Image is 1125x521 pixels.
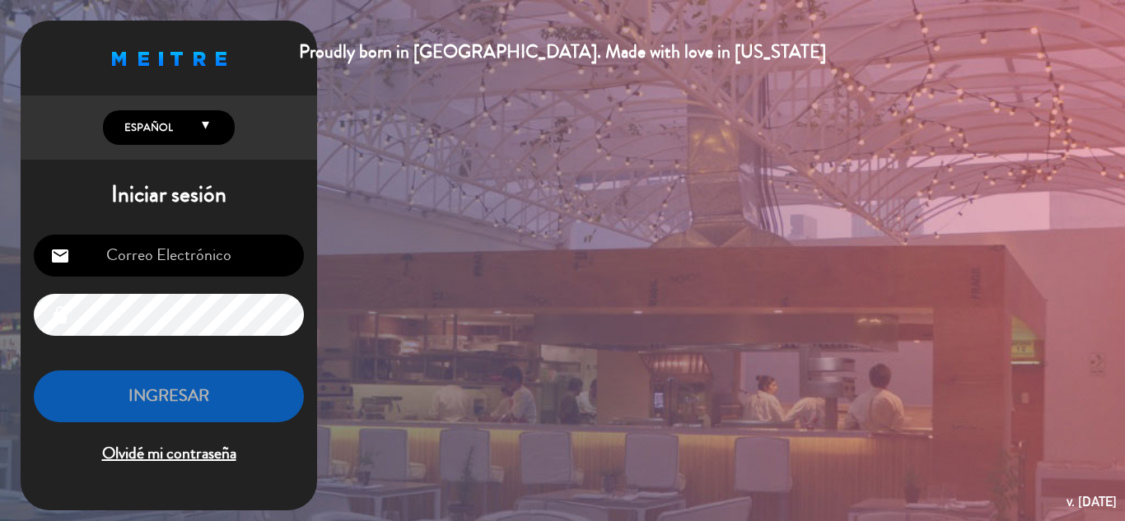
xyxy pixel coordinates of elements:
h1: Iniciar sesión [21,181,317,209]
input: Correo Electrónico [34,235,304,277]
i: lock [50,305,70,325]
i: email [50,246,70,266]
span: Español [120,119,173,136]
div: v. [DATE] [1067,491,1117,513]
span: Olvidé mi contraseña [34,440,304,468]
button: INGRESAR [34,370,304,422]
